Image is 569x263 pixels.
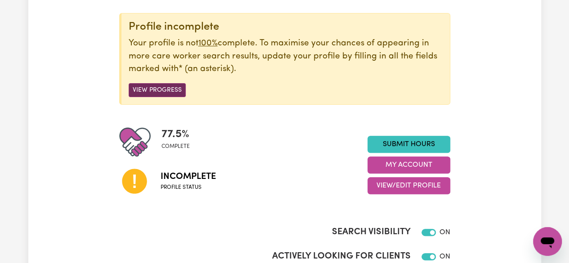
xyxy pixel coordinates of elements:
div: Profile completeness: 77.5% [161,126,197,158]
span: complete [161,143,190,151]
span: Incomplete [161,170,216,183]
span: 77.5 % [161,126,190,143]
u: 100% [198,39,218,48]
a: Submit Hours [367,136,450,153]
span: ON [439,229,450,236]
iframe: Button to launch messaging window [533,227,562,256]
label: Actively Looking for Clients [272,250,411,263]
button: View Progress [129,83,186,97]
span: ON [439,253,450,260]
button: My Account [367,156,450,174]
span: an asterisk [179,65,234,73]
button: View/Edit Profile [367,177,450,194]
p: Your profile is not complete. To maximise your chances of appearing in more care worker search re... [129,37,443,76]
span: Profile status [161,183,216,192]
label: Search Visibility [332,225,411,239]
div: Profile incomplete [129,21,443,34]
